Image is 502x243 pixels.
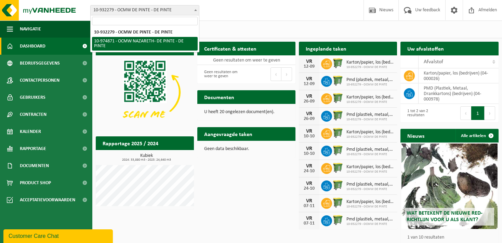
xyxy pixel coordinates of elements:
[302,204,316,208] div: 07-11
[346,130,394,135] span: Karton/papier, los (bedrijven)
[201,67,243,82] div: Geen resultaten om weer te geven
[332,197,344,208] img: WB-0770-HPE-GN-51
[346,135,394,139] span: 10-932279 - OCMW DE PINTE
[302,82,316,86] div: 12-09
[204,147,289,151] p: Geen data beschikbaar.
[99,153,194,162] h3: Kubiek
[302,59,316,64] div: VR
[20,174,51,191] span: Product Shop
[20,191,75,208] span: Acceptatievoorwaarden
[20,89,45,106] span: Gebruikers
[346,199,394,205] span: Karton/papier, los (bedrijven)
[332,92,344,104] img: WB-0770-HPE-GN-51
[424,59,443,65] span: Afvalstof
[419,83,499,104] td: PMD (Plastiek, Metaal, Drankkartons) (bedrijven) (04-000978)
[332,127,344,139] img: WB-0770-HPE-GN-51
[346,222,394,226] span: 10-932279 - OCMW DE PINTE
[302,186,316,191] div: 24-10
[407,211,483,222] span: Wat betekent de nieuwe RED-richtlijn voor u als klant?
[302,169,316,174] div: 24-10
[20,72,60,89] span: Contactpersonen
[346,182,394,187] span: Pmd (plastiek, metaal, drankkartons) (bedrijven)
[270,67,281,81] button: Previous
[197,55,295,65] td: Geen resultaten om weer te geven
[197,90,241,104] h2: Documenten
[96,136,165,150] h2: Rapportage 2025 / 2024
[346,187,394,191] span: 10-932279 - OCMW DE PINTE
[197,42,263,55] h2: Certificaten & attesten
[332,57,344,69] img: WB-0770-HPE-GN-51
[302,99,316,104] div: 26-09
[471,106,485,120] button: 1
[302,129,316,134] div: VR
[346,164,394,170] span: Karton/papier, los (bedrijven)
[20,157,49,174] span: Documenten
[401,144,498,229] a: Wat betekent de nieuwe RED-richtlijn voor u als klant?
[346,118,394,122] span: 10-932279 - OCMW DE PINTE
[204,110,289,114] p: U heeft 20 ongelezen document(en).
[346,83,394,87] span: 10-932279 - OCMW DE PINTE
[460,106,471,120] button: Previous
[346,170,394,174] span: 10-932279 - OCMW DE PINTE
[332,145,344,156] img: WB-0770-HPE-GN-51
[346,65,394,69] span: 10-932279 - OCMW DE PINTE
[332,214,344,226] img: WB-0770-HPE-GN-51
[20,21,41,38] span: Navigatie
[346,77,394,83] span: Pmd (plastiek, metaal, drankkartons) (bedrijven)
[302,76,316,82] div: VR
[302,111,316,117] div: VR
[346,147,394,152] span: Pmd (plastiek, metaal, drankkartons) (bedrijven)
[346,60,394,65] span: Karton/papier, los (bedrijven)
[20,38,45,55] span: Dashboard
[99,158,194,162] span: 2024: 33,880 m3 - 2025: 24,640 m3
[400,42,451,55] h2: Uw afvalstoffen
[346,100,394,104] span: 10-932279 - OCMW DE PINTE
[302,198,316,204] div: VR
[302,146,316,151] div: VR
[20,106,47,123] span: Contracten
[302,117,316,121] div: 26-09
[332,110,344,121] img: WB-0770-HPE-GN-51
[302,94,316,99] div: VR
[91,5,199,15] span: 10-932279 - OCMW DE PINTE - DE PINTE
[92,37,198,51] li: 10-974871 - OCMW NAZARETH- DE PINTE - DE PINTE
[302,64,316,69] div: 12-09
[419,68,499,83] td: karton/papier, los (bedrijven) (04-000026)
[404,106,446,121] div: 1 tot 2 van 2 resultaten
[143,150,193,163] a: Bekijk rapportage
[485,106,495,120] button: Next
[92,28,198,37] li: 10-932279 - OCMW DE PINTE - DE PINTE
[302,181,316,186] div: VR
[20,140,46,157] span: Rapportage
[332,75,344,86] img: WB-0770-HPE-GN-51
[302,151,316,156] div: 10-10
[346,205,394,209] span: 10-932279 - OCMW DE PINTE
[332,162,344,174] img: WB-0770-HPE-GN-51
[346,95,394,100] span: Karton/papier, los (bedrijven)
[346,112,394,118] span: Pmd (plastiek, metaal, drankkartons) (bedrijven)
[346,217,394,222] span: Pmd (plastiek, metaal, drankkartons) (bedrijven)
[299,42,353,55] h2: Ingeplande taken
[455,129,498,143] a: Alle artikelen
[346,152,394,157] span: 10-932279 - OCMW DE PINTE
[20,55,60,72] span: Bedrijfsgegevens
[3,228,114,243] iframe: chat widget
[302,221,316,226] div: 07-11
[96,55,194,129] img: Download de VHEPlus App
[400,129,431,142] h2: Nieuws
[197,127,259,140] h2: Aangevraagde taken
[281,67,292,81] button: Next
[332,179,344,191] img: WB-0770-HPE-GN-51
[302,216,316,221] div: VR
[302,134,316,139] div: 10-10
[20,123,41,140] span: Kalender
[90,5,199,15] span: 10-932279 - OCMW DE PINTE - DE PINTE
[407,235,495,240] p: 1 van 10 resultaten
[302,163,316,169] div: VR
